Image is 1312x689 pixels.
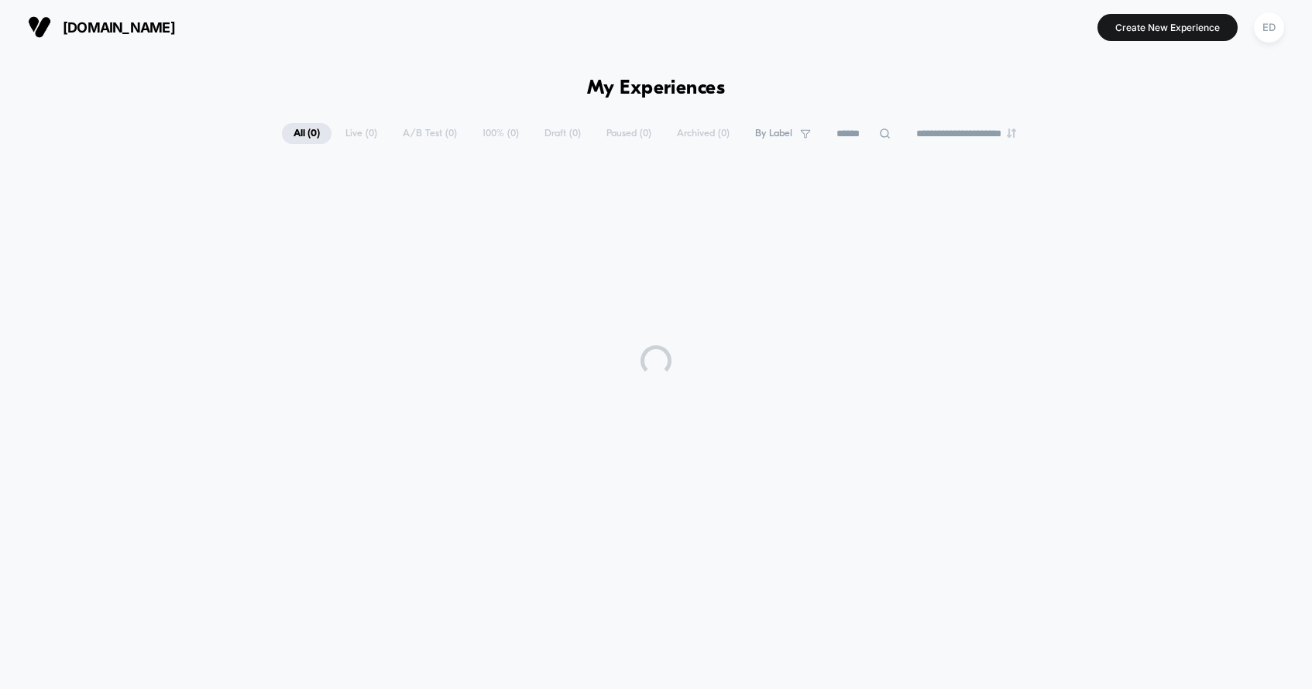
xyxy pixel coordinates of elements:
span: All ( 0 ) [282,123,331,144]
span: By Label [755,128,792,139]
img: Visually logo [28,15,51,39]
h1: My Experiences [587,77,726,100]
div: ED [1254,12,1284,43]
button: ED [1249,12,1289,43]
button: Create New Experience [1097,14,1238,41]
img: end [1007,129,1016,138]
span: [DOMAIN_NAME] [63,19,175,36]
button: [DOMAIN_NAME] [23,15,180,39]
